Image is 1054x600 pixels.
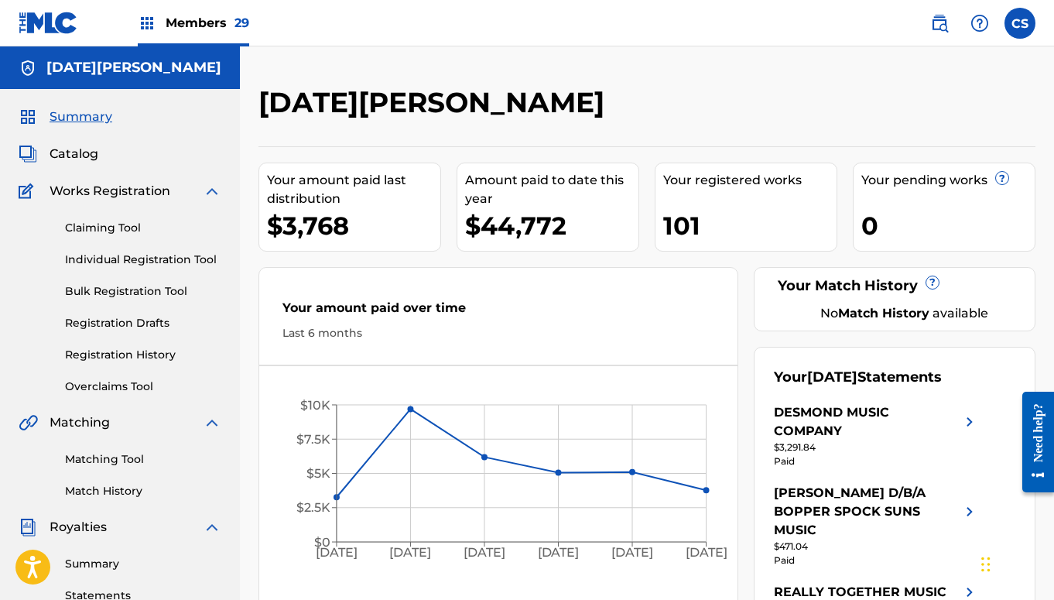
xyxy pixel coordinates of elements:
[861,208,1035,243] div: 0
[977,526,1054,600] iframe: Chat Widget
[203,518,221,537] img: expand
[19,12,78,34] img: MLC Logo
[930,14,949,33] img: search
[774,454,979,468] div: Paid
[50,518,107,537] span: Royalties
[774,276,1015,297] div: Your Match History
[1004,8,1035,39] div: User Menu
[19,108,112,126] a: SummarySummary
[166,14,249,32] span: Members
[50,182,170,201] span: Works Registration
[981,541,991,588] div: Drag
[314,535,330,550] tspan: $0
[793,304,1015,323] div: No available
[465,171,638,208] div: Amount paid to date this year
[65,315,221,331] a: Registration Drafts
[861,171,1035,190] div: Your pending works
[774,367,942,388] div: Your Statements
[65,379,221,395] a: Overclaims Tool
[258,85,612,120] h2: [DATE][PERSON_NAME]
[65,220,221,236] a: Claiming Tool
[774,484,960,540] div: [PERSON_NAME] D/B/A BOPPER SPOCK SUNS MUSIC
[464,546,505,561] tspan: [DATE]
[465,208,638,243] div: $44,772
[663,171,837,190] div: Your registered works
[611,546,653,561] tspan: [DATE]
[296,432,330,447] tspan: $7.5K
[316,546,358,561] tspan: [DATE]
[19,413,38,432] img: Matching
[296,501,330,516] tspan: $2.5K
[996,172,1008,184] span: ?
[65,252,221,268] a: Individual Registration Tool
[970,14,989,33] img: help
[19,108,37,126] img: Summary
[774,403,979,468] a: DESMOND MUSIC COMPANYright chevron icon$3,291.84Paid
[19,182,39,201] img: Works Registration
[926,276,939,289] span: ?
[807,369,857,386] span: [DATE]
[774,554,979,567] div: Paid
[65,283,221,300] a: Bulk Registration Tool
[267,171,440,208] div: Your amount paid last distribution
[50,413,110,432] span: Matching
[19,59,37,77] img: Accounts
[774,540,979,554] div: $471.04
[306,466,330,481] tspan: $5K
[960,403,979,441] img: right chevron icon
[282,325,714,341] div: Last 6 months
[282,299,714,325] div: Your amount paid over time
[774,403,960,441] div: DESMOND MUSIC COMPANY
[234,15,249,30] span: 29
[138,14,156,33] img: Top Rightsholders
[50,108,112,126] span: Summary
[538,546,580,561] tspan: [DATE]
[924,8,955,39] a: Public Search
[1011,380,1054,505] iframe: Resource Center
[300,398,330,413] tspan: $10K
[838,306,929,321] strong: Match History
[203,413,221,432] img: expand
[46,59,221,77] h5: NOEL L SILVERMAN
[663,208,837,243] div: 101
[50,145,98,163] span: Catalog
[774,441,979,454] div: $3,291.84
[267,208,440,243] div: $3,768
[686,546,727,561] tspan: [DATE]
[65,347,221,363] a: Registration History
[774,484,979,567] a: [PERSON_NAME] D/B/A BOPPER SPOCK SUNS MUSICright chevron icon$471.04Paid
[65,556,221,572] a: Summary
[964,8,995,39] div: Help
[65,483,221,499] a: Match History
[19,518,37,537] img: Royalties
[203,182,221,201] img: expand
[19,145,98,163] a: CatalogCatalog
[19,145,37,163] img: Catalog
[960,484,979,540] img: right chevron icon
[65,451,221,468] a: Matching Tool
[390,546,432,561] tspan: [DATE]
